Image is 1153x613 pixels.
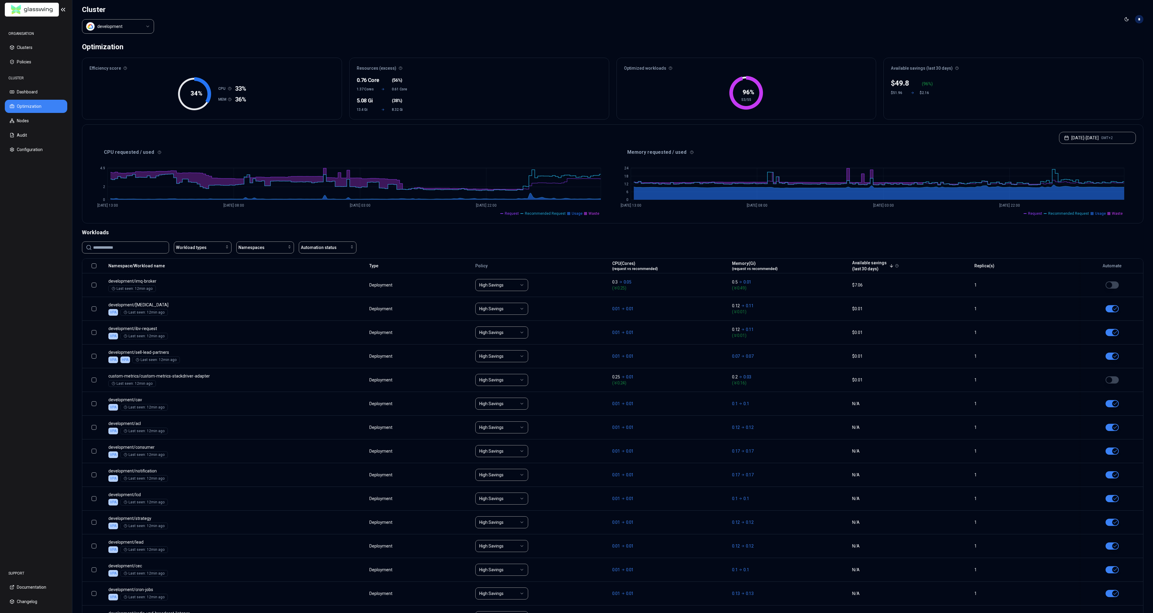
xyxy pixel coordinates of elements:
div: $0.01 [852,329,969,335]
p: 0.1 [732,401,737,407]
div: Deployment [369,401,393,407]
div: Last seen: 12min ago [124,476,165,481]
p: 0.01 [612,543,620,549]
p: 0.01 [612,472,620,478]
div: $51.96 [891,90,905,95]
div: Last seen: 12min ago [124,310,165,315]
div: Deployment [369,282,393,288]
div: Workloads [82,228,1143,237]
tspan: [DATE] 08:00 [223,203,244,208]
p: imq-broker [108,278,224,284]
p: 0.17 [746,472,754,478]
p: 0.07 [746,353,754,359]
button: Nodes [5,114,67,127]
tspan: [DATE] 22:00 [476,203,497,208]
div: Last seen: 12min ago [124,547,165,552]
p: 0.12 [746,519,754,525]
div: $0.01 [852,377,969,383]
div: VPA [108,523,118,529]
button: Dashboard [5,85,67,99]
p: 0.17 [732,448,740,454]
tspan: 2 [103,185,105,189]
div: $7.06 [852,282,969,288]
span: Workload types [176,244,207,250]
tspan: 96 % [743,89,754,96]
p: 0.01 [612,519,620,525]
tspan: [DATE] 08:00 [747,203,767,208]
span: ( 0.24 ) [612,380,727,386]
p: lead [108,539,224,545]
div: N/A [852,590,969,596]
p: 0.01 [626,306,634,312]
div: 1 [974,543,1075,549]
span: ( ) [392,77,402,83]
span: ( 0.16 ) [732,380,847,386]
p: custom-metrics-stackdriver-adapter [108,373,224,379]
div: Last seen: 12min ago [124,452,165,457]
div: Last seen: 12min ago [124,571,165,576]
div: Memory requested / used [613,149,1136,156]
span: ( 0.25 ) [612,285,727,291]
p: 0.12 [732,424,740,430]
div: 1 [974,448,1075,454]
p: 0.01 [626,448,634,454]
p: 0.1 [732,496,737,502]
button: Policies [5,55,67,68]
div: ORGANISATION [5,28,67,40]
p: 0.17 [732,472,740,478]
div: Deployment [369,329,393,335]
span: Waste [589,211,599,216]
span: Automation status [301,244,337,250]
div: $2.16 [920,90,934,95]
button: Workload types [174,241,232,253]
button: Audit [5,129,67,142]
img: gcp [87,23,93,29]
p: 0.01 [612,329,620,335]
p: 0.12 [732,326,740,332]
p: consumer [108,444,224,450]
p: 0.01 [612,496,620,502]
p: ibv-request [108,326,224,332]
div: VPA [108,499,118,505]
div: CLUSTER [5,72,67,84]
p: 0.01 [626,329,634,335]
div: 1 [974,519,1075,525]
p: 0.01 [626,353,634,359]
button: Replica(s) [974,260,994,272]
p: 0.01 [626,496,634,502]
div: Last seen: 12min ago [124,500,165,505]
div: 1 [974,329,1075,335]
tspan: 18 [624,174,628,178]
div: VPA [108,546,118,553]
div: CPU(Cores) [612,260,658,271]
p: 0.13 [746,590,754,596]
p: 0.01 [626,590,634,596]
button: Optimization [5,100,67,113]
p: icu [108,302,224,308]
div: 5.08 Gi [357,96,374,105]
span: Usage [572,211,583,216]
div: Resources (excess) [350,58,609,75]
div: Efficiency score [82,58,342,75]
div: Optimization [82,41,123,53]
h1: CPU [218,86,228,91]
p: cec [108,563,224,569]
div: VPA [108,357,118,363]
div: Deployment [369,567,393,573]
div: HPA enabled. [120,357,130,363]
div: Memory(Gi) [732,260,778,271]
button: CPU(Cores)(request vs recommended) [612,260,658,272]
span: Namespaces [238,244,265,250]
p: 0.01 [612,424,620,430]
p: 0.12 [732,519,740,525]
div: VPA [108,428,118,434]
tspan: 24 [624,166,629,170]
button: Changelog [5,595,67,608]
p: 0.1 [743,567,749,573]
div: N/A [852,448,969,454]
div: Deployment [369,519,393,525]
span: (request vs recommended) [612,266,658,271]
p: 0.3 [612,279,618,285]
p: 96 [923,81,928,87]
div: Optimized workloads [617,58,876,75]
